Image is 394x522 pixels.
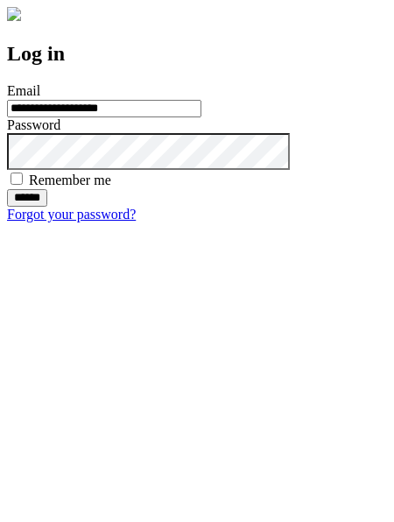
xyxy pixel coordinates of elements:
label: Password [7,117,60,132]
img: logo-4e3dc11c47720685a147b03b5a06dd966a58ff35d612b21f08c02c0306f2b779.png [7,7,21,21]
label: Remember me [29,173,111,187]
label: Email [7,83,40,98]
h2: Log in [7,42,387,66]
a: Forgot your password? [7,207,136,222]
